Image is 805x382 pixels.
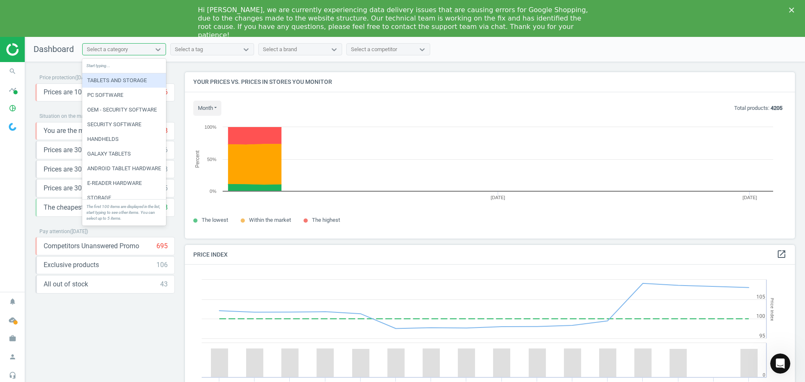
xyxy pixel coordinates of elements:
[756,313,765,319] text: 100
[82,191,166,205] div: STORAGE
[82,161,166,176] div: ANDROID TABLET HARDWARE
[776,249,787,259] i: open_in_new
[734,104,782,112] p: Total products:
[207,157,216,162] text: 50%
[82,117,166,132] div: SECURITY SOFTWARE
[185,245,795,265] h4: Price Index
[193,101,221,116] button: month
[156,260,168,270] div: 106
[770,353,790,374] iframe: Intercom live chat
[82,59,166,73] div: Start typing...
[759,333,765,339] text: 95
[185,72,795,92] h4: Your prices vs. prices in stores you monitor
[39,229,70,234] span: Pay attention
[82,132,166,146] div: HANDHELDS
[743,195,757,200] tspan: [DATE]
[6,43,66,56] img: ajHJNr6hYgQAAAAASUVORK5CYII=
[210,189,216,194] text: 0%
[82,73,166,199] div: grid
[44,203,99,212] span: The cheapest price
[5,349,21,365] i: person
[39,75,75,81] span: Price protection
[44,126,125,135] span: You are the most expensive
[195,150,200,168] tspan: Percent
[5,100,21,116] i: pie_chart_outlined
[5,82,21,98] i: timeline
[769,298,775,321] tspan: Price Index
[82,103,166,117] div: OEM - SECURITY SOFTWARE
[160,280,168,289] div: 43
[5,330,21,346] i: work
[491,195,505,200] tspan: [DATE]
[44,184,160,193] span: Prices are 30% higher than the maximal
[34,44,74,54] span: Dashboard
[75,75,93,81] span: ( [DATE] )
[82,88,166,102] div: PC SOFTWARE
[756,294,765,300] text: 105
[351,46,397,53] div: Select a competitor
[82,176,166,190] div: E-READER HARDWARE
[44,146,147,155] span: Prices are 30% below the minimum
[763,372,765,378] text: 0
[82,147,166,161] div: GALAXY TABLETS
[70,229,88,234] span: ( [DATE] )
[771,105,782,111] b: 4205
[9,123,16,131] img: wGWNvw8QSZomAAAAABJRU5ErkJggg==
[87,46,128,53] div: Select a category
[789,8,797,13] div: Close
[5,312,21,328] i: cloud_done
[249,217,291,223] span: Within the market
[202,217,228,223] span: The lowest
[44,242,139,251] span: Competitors Unanswered Promo
[39,113,129,119] span: Situation on the market before repricing
[776,249,787,260] a: open_in_new
[82,199,166,225] div: The first 100 items are displayed in the list, start typing to see other items. You can select up...
[5,294,21,309] i: notifications
[198,6,594,39] div: Hi [PERSON_NAME], we are currently experiencing data delivery issues that are causing errors for ...
[44,280,88,289] span: All out of stock
[44,165,156,174] span: Prices are 30% higher than the minimum
[156,242,168,251] div: 695
[44,260,99,270] span: Exclusive products
[5,63,21,79] i: search
[82,73,166,88] div: TABLETS AND STORAGE
[312,217,340,223] span: The highest
[44,88,156,97] span: Prices are 100% below min competitor
[263,46,297,53] div: Select a brand
[175,46,203,53] div: Select a tag
[205,125,216,130] text: 100%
